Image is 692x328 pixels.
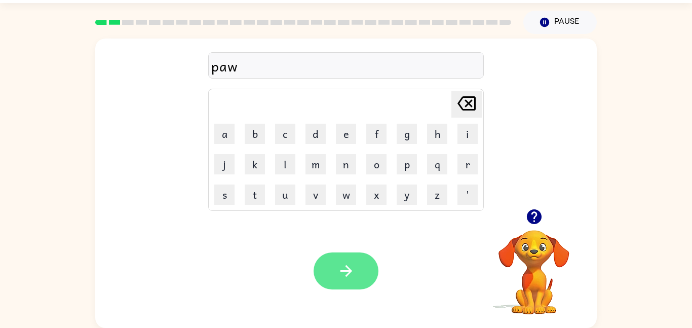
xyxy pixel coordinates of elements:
[214,124,235,144] button: a
[305,154,326,174] button: m
[427,185,447,205] button: z
[457,185,478,205] button: '
[214,154,235,174] button: j
[275,185,295,205] button: u
[457,154,478,174] button: r
[336,124,356,144] button: e
[366,154,387,174] button: o
[305,124,326,144] button: d
[397,124,417,144] button: g
[245,185,265,205] button: t
[336,154,356,174] button: n
[275,124,295,144] button: c
[397,154,417,174] button: p
[483,214,585,316] video: Your browser must support playing .mp4 files to use Literably. Please try using another browser.
[397,185,417,205] button: y
[245,124,265,144] button: b
[523,11,597,34] button: Pause
[214,185,235,205] button: s
[366,185,387,205] button: x
[211,55,481,77] div: paw
[336,185,356,205] button: w
[275,154,295,174] button: l
[305,185,326,205] button: v
[427,154,447,174] button: q
[245,154,265,174] button: k
[457,124,478,144] button: i
[427,124,447,144] button: h
[366,124,387,144] button: f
